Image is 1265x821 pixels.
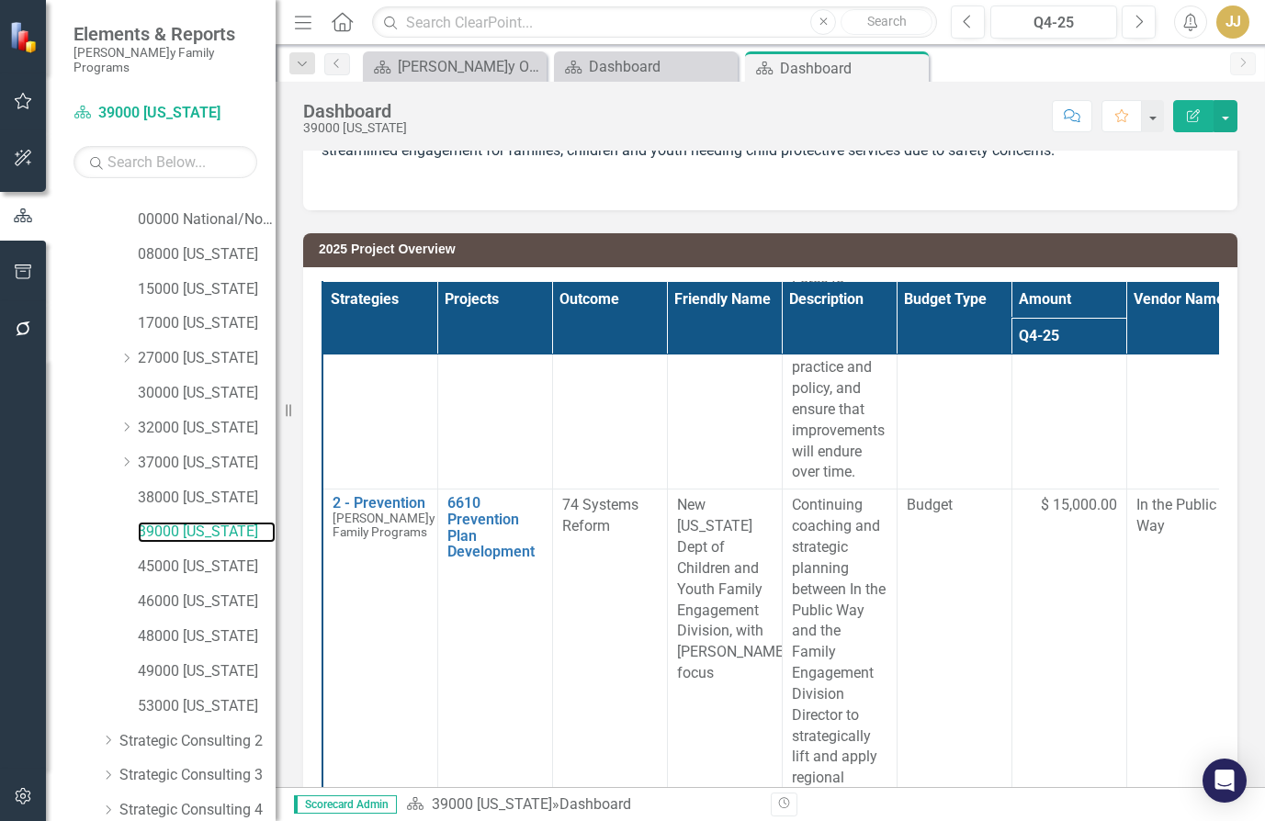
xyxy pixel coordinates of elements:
[559,55,733,78] a: Dashboard
[138,696,276,717] a: 53000 [US_STATE]
[333,495,435,512] a: 2 - Prevention
[138,279,276,300] a: 15000 [US_STATE]
[867,14,907,28] span: Search
[997,12,1111,34] div: Q4-25
[372,6,937,39] input: Search ClearPoint...
[367,55,542,78] a: [PERSON_NAME]y Overview
[990,6,1117,39] button: Q4-25
[559,795,631,813] div: Dashboard
[73,146,257,178] input: Search Below...
[1203,759,1247,803] div: Open Intercom Messenger
[138,522,276,543] a: 39000 [US_STATE]
[119,731,276,752] a: Strategic Consulting 2
[447,495,543,559] a: 6610 Prevention Plan Development
[333,511,435,539] span: [PERSON_NAME]y Family Programs
[303,121,407,135] div: 39000 [US_STATE]
[138,244,276,265] a: 08000 [US_STATE]
[303,101,407,121] div: Dashboard
[138,383,276,404] a: 30000 [US_STATE]
[780,57,924,80] div: Dashboard
[1216,6,1249,39] button: JJ
[398,55,542,78] div: [PERSON_NAME]y Overview
[138,557,276,578] a: 45000 [US_STATE]
[562,496,638,534] span: 74 Systems Reform
[138,591,276,613] a: 46000 [US_STATE]
[677,496,787,681] span: New [US_STATE] Dept of Children and Youth Family Engagement Division, with [PERSON_NAME] focus
[138,313,276,334] a: 17000 [US_STATE]
[138,488,276,509] a: 38000 [US_STATE]
[589,55,733,78] div: Dashboard
[7,19,42,54] img: ClearPoint Strategy
[1041,495,1117,516] span: $ 15,000.00
[119,765,276,786] a: Strategic Consulting 3
[73,45,257,75] small: [PERSON_NAME]y Family Programs
[138,348,276,369] a: 27000 [US_STATE]
[73,23,257,45] span: Elements & Reports
[73,103,257,124] a: 39000 [US_STATE]
[138,626,276,647] a: 48000 [US_STATE]
[432,795,552,813] a: 39000 [US_STATE]
[841,9,932,35] button: Search
[319,242,1228,256] h3: 2025 Project Overview
[119,800,276,821] a: Strategic Consulting 4
[138,418,276,439] a: 32000 [US_STATE]
[138,209,276,231] a: 00000 National/No Jurisdiction (SC1)
[907,495,1002,516] span: Budget
[1136,496,1216,534] span: In the Public Way
[138,453,276,474] a: 37000 [US_STATE]
[138,661,276,682] a: 49000 [US_STATE]
[406,794,757,815] div: »
[294,795,397,814] span: Scorecard Admin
